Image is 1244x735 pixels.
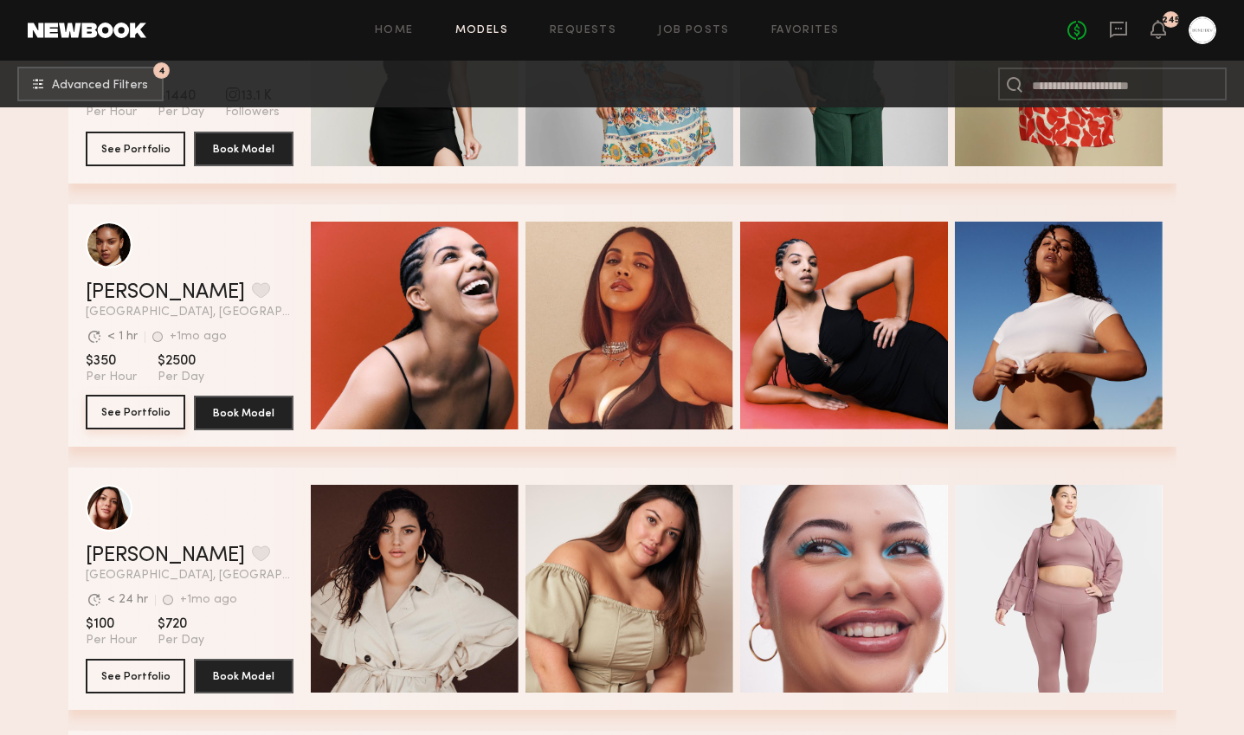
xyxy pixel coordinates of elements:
[86,370,137,385] span: Per Hour
[158,633,204,648] span: Per Day
[194,396,293,430] button: Book Model
[1162,16,1180,25] div: 245
[86,352,137,370] span: $350
[375,25,414,36] a: Home
[86,306,293,319] span: [GEOGRAPHIC_DATA], [GEOGRAPHIC_DATA]
[194,659,293,693] button: Book Model
[86,545,245,566] a: [PERSON_NAME]
[17,67,164,101] button: 4Advanced Filters
[86,282,245,303] a: [PERSON_NAME]
[180,594,237,606] div: +1mo ago
[194,132,293,166] button: Book Model
[86,633,137,648] span: Per Hour
[158,616,204,633] span: $720
[86,396,185,430] a: See Portfolio
[107,331,138,343] div: < 1 hr
[86,659,185,693] button: See Portfolio
[107,594,148,606] div: < 24 hr
[86,395,185,429] button: See Portfolio
[86,105,137,120] span: Per Hour
[86,132,185,166] button: See Portfolio
[158,352,204,370] span: $2500
[170,331,227,343] div: +1mo ago
[550,25,616,36] a: Requests
[86,570,293,582] span: [GEOGRAPHIC_DATA], [GEOGRAPHIC_DATA]
[158,67,165,74] span: 4
[52,80,148,92] span: Advanced Filters
[158,105,204,120] span: Per Day
[86,616,137,633] span: $100
[158,370,204,385] span: Per Day
[658,25,730,36] a: Job Posts
[771,25,840,36] a: Favorites
[455,25,508,36] a: Models
[225,105,280,120] span: Followers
